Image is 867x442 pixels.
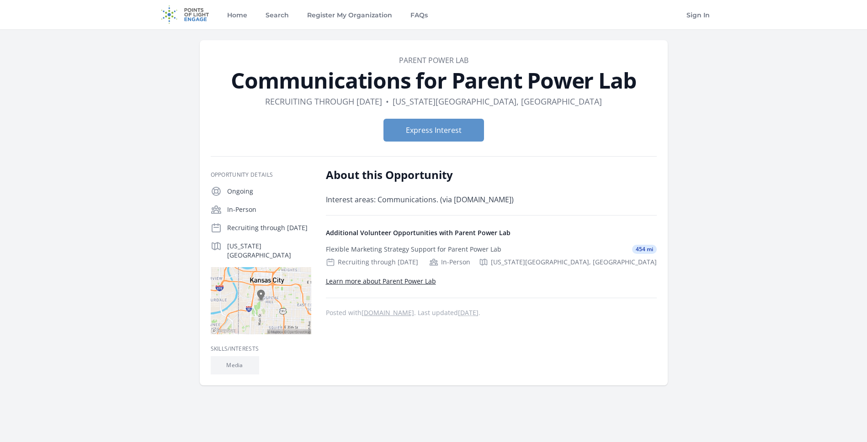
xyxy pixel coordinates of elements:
a: Learn more about Parent Power Lab [326,277,436,285]
a: Flexible Marketing Strategy Support for Parent Power Lab 454 mi Recruiting through [DATE] In-Pers... [322,237,660,274]
li: Media [211,356,259,374]
h3: Skills/Interests [211,345,311,353]
dd: [US_STATE][GEOGRAPHIC_DATA], [GEOGRAPHIC_DATA] [393,95,602,108]
p: Posted with . Last updated . [326,309,657,316]
span: [US_STATE][GEOGRAPHIC_DATA], [GEOGRAPHIC_DATA] [491,258,657,267]
h3: Opportunity Details [211,171,311,179]
h1: Communications for Parent Power Lab [211,69,657,91]
dd: Recruiting through [DATE] [265,95,382,108]
p: In-Person [227,205,311,214]
div: Recruiting through [DATE] [326,258,418,267]
div: Flexible Marketing Strategy Support for Parent Power Lab [326,245,501,254]
button: Express Interest [383,119,484,142]
a: [DOMAIN_NAME] [362,308,414,317]
abbr: Mon, Sep 30, 2024 4:22 AM [458,308,479,317]
h2: About this Opportunity [326,168,593,182]
p: Interest areas: Communications. (via [DOMAIN_NAME]) [326,193,593,206]
p: Ongoing [227,187,311,196]
span: 454 mi [632,245,657,254]
h4: Additional Volunteer Opportunities with Parent Power Lab [326,228,657,237]
img: Map [211,267,311,334]
p: [US_STATE][GEOGRAPHIC_DATA] [227,242,311,260]
p: Recruiting through [DATE] [227,223,311,232]
div: In-Person [429,258,470,267]
div: • [386,95,389,108]
a: Parent Power Lab [399,55,468,65]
